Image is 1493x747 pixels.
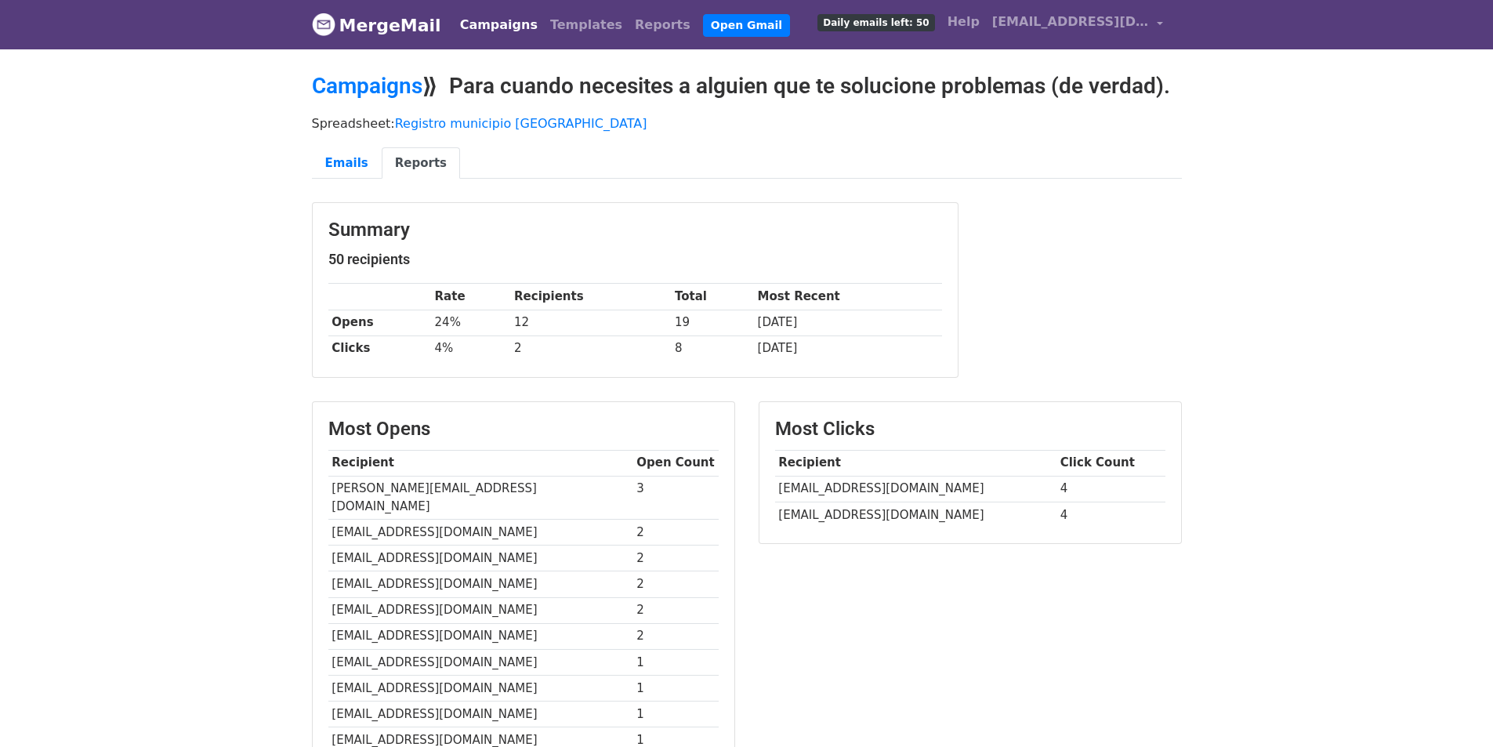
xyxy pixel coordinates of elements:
[510,310,671,335] td: 12
[328,418,719,441] h3: Most Opens
[510,284,671,310] th: Recipients
[395,116,647,131] a: Registro municipio [GEOGRAPHIC_DATA]
[775,450,1056,476] th: Recipient
[775,502,1056,528] td: [EMAIL_ADDRESS][DOMAIN_NAME]
[431,335,511,361] td: 4%
[992,13,1149,31] span: [EMAIL_ADDRESS][DOMAIN_NAME]
[629,9,697,41] a: Reports
[817,14,934,31] span: Daily emails left: 50
[775,476,1056,502] td: [EMAIL_ADDRESS][DOMAIN_NAME]
[431,284,511,310] th: Rate
[633,649,719,675] td: 1
[328,675,633,701] td: [EMAIL_ADDRESS][DOMAIN_NAME]
[544,9,629,41] a: Templates
[633,520,719,546] td: 2
[1056,450,1165,476] th: Click Count
[431,310,511,335] td: 24%
[510,335,671,361] td: 2
[454,9,544,41] a: Campaigns
[312,13,335,36] img: MergeMail logo
[328,546,633,571] td: [EMAIL_ADDRESS][DOMAIN_NAME]
[312,73,1182,100] h2: ⟫ Para cuando necesites a alguien que te solucione problemas (de verdad).
[941,6,986,38] a: Help
[382,147,460,179] a: Reports
[328,219,942,241] h3: Summary
[633,571,719,597] td: 2
[754,284,942,310] th: Most Recent
[633,597,719,623] td: 2
[671,335,754,361] td: 8
[312,115,1182,132] p: Spreadsheet:
[328,520,633,546] td: [EMAIL_ADDRESS][DOMAIN_NAME]
[1056,502,1165,528] td: 4
[754,310,942,335] td: [DATE]
[633,623,719,649] td: 2
[1056,476,1165,502] td: 4
[633,546,719,571] td: 2
[754,335,942,361] td: [DATE]
[328,597,633,623] td: [EMAIL_ADDRESS][DOMAIN_NAME]
[811,6,940,38] a: Daily emails left: 50
[328,450,633,476] th: Recipient
[671,284,754,310] th: Total
[328,335,431,361] th: Clicks
[986,6,1169,43] a: [EMAIL_ADDRESS][DOMAIN_NAME]
[328,476,633,520] td: [PERSON_NAME][EMAIL_ADDRESS][DOMAIN_NAME]
[312,73,422,99] a: Campaigns
[633,450,719,476] th: Open Count
[633,476,719,520] td: 3
[328,623,633,649] td: [EMAIL_ADDRESS][DOMAIN_NAME]
[328,310,431,335] th: Opens
[328,701,633,727] td: [EMAIL_ADDRESS][DOMAIN_NAME]
[633,675,719,701] td: 1
[703,14,790,37] a: Open Gmail
[328,251,942,268] h5: 50 recipients
[671,310,754,335] td: 19
[775,418,1165,441] h3: Most Clicks
[633,701,719,727] td: 1
[328,649,633,675] td: [EMAIL_ADDRESS][DOMAIN_NAME]
[312,9,441,42] a: MergeMail
[328,571,633,597] td: [EMAIL_ADDRESS][DOMAIN_NAME]
[312,147,382,179] a: Emails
